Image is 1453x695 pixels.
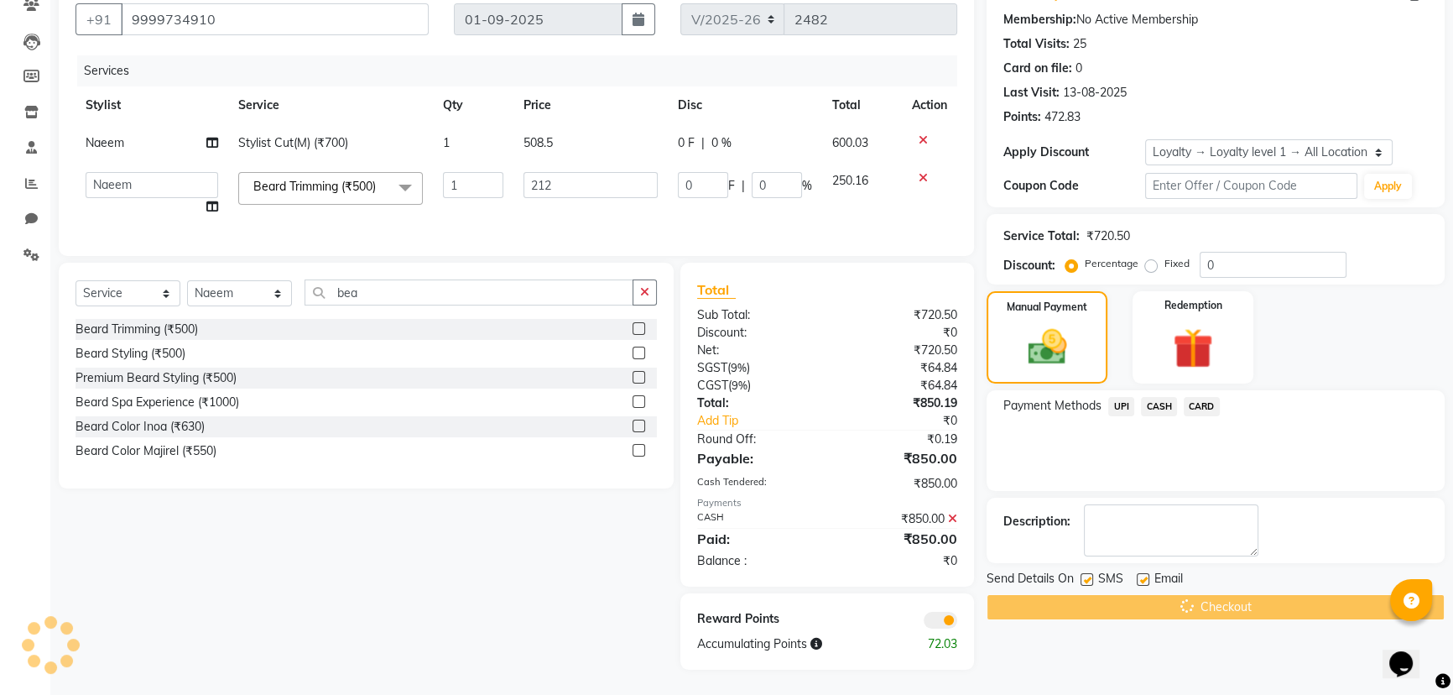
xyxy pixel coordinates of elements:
[1063,84,1127,102] div: 13-08-2025
[76,3,122,35] button: +91
[697,378,728,393] span: CGST
[1003,11,1076,29] div: Membership:
[1003,108,1041,126] div: Points:
[1044,108,1081,126] div: 472.83
[685,342,827,359] div: Net:
[1003,144,1145,161] div: Apply Discount
[701,134,705,152] span: |
[827,377,970,395] div: ₹64.84
[76,394,239,411] div: Beard Spa Experience (₹1000)
[685,510,827,528] div: CASH
[678,134,695,152] span: 0 F
[827,324,970,342] div: ₹0
[1003,227,1080,245] div: Service Total:
[121,3,429,35] input: Search by Name/Mobile/Email/Code
[685,359,827,377] div: ( )
[827,529,970,549] div: ₹850.00
[1016,325,1079,369] img: _cash.svg
[523,135,553,150] span: 508.5
[1003,60,1072,77] div: Card on file:
[76,369,237,387] div: Premium Beard Styling (₹500)
[827,431,970,448] div: ₹0.19
[731,361,747,374] span: 9%
[685,552,827,570] div: Balance :
[77,55,970,86] div: Services
[822,86,902,124] th: Total
[1007,300,1087,315] label: Manual Payment
[376,179,383,194] a: x
[728,177,735,195] span: F
[1003,11,1428,29] div: No Active Membership
[1003,397,1101,415] span: Payment Methods
[1383,628,1436,678] iframe: chat widget
[685,412,851,430] a: Add Tip
[228,86,433,124] th: Service
[685,475,827,493] div: Cash Tendered:
[1154,570,1183,591] span: Email
[685,529,827,549] div: Paid:
[827,359,970,377] div: ₹64.84
[1003,513,1070,530] div: Description:
[827,306,970,324] div: ₹720.50
[238,135,348,150] span: Stylist Cut(M) (₹700)
[1003,257,1055,274] div: Discount:
[513,86,668,124] th: Price
[1003,84,1060,102] div: Last Visit:
[987,570,1074,591] span: Send Details On
[685,377,827,395] div: ( )
[851,412,970,430] div: ₹0
[1003,35,1070,53] div: Total Visits:
[827,448,970,468] div: ₹850.00
[1184,397,1220,416] span: CARD
[832,135,868,150] span: 600.03
[1073,35,1086,53] div: 25
[685,448,827,468] div: Payable:
[1164,256,1190,271] label: Fixed
[827,510,970,528] div: ₹850.00
[433,86,513,124] th: Qty
[685,635,899,653] div: Accumulating Points
[697,281,736,299] span: Total
[76,442,216,460] div: Beard Color Majirel (₹550)
[1086,227,1130,245] div: ₹720.50
[1108,397,1134,416] span: UPI
[827,552,970,570] div: ₹0
[898,635,970,653] div: 72.03
[1075,60,1082,77] div: 0
[711,134,732,152] span: 0 %
[685,306,827,324] div: Sub Total:
[253,179,376,194] span: Beard Trimming (₹500)
[76,321,198,338] div: Beard Trimming (₹500)
[76,418,205,436] div: Beard Color Inoa (₹630)
[76,345,185,363] div: Beard Styling (₹500)
[1364,174,1412,199] button: Apply
[685,610,827,629] div: Reward Points
[685,395,827,412] div: Total:
[832,173,868,188] span: 250.16
[76,86,228,124] th: Stylist
[685,431,827,448] div: Round Off:
[742,177,745,195] span: |
[443,135,450,150] span: 1
[902,86,957,124] th: Action
[1098,570,1123,591] span: SMS
[1164,298,1222,313] label: Redemption
[305,280,633,306] input: Search or Scan
[1141,397,1177,416] span: CASH
[827,475,970,493] div: ₹850.00
[685,324,827,342] div: Discount:
[668,86,822,124] th: Disc
[697,360,727,375] span: SGST
[1085,256,1138,271] label: Percentage
[86,135,124,150] span: Naeem
[697,496,958,510] div: Payments
[827,395,970,412] div: ₹850.19
[802,177,812,195] span: %
[827,342,970,359] div: ₹720.50
[732,379,747,392] span: 9%
[1160,323,1226,374] img: _gift.svg
[1003,177,1145,195] div: Coupon Code
[1145,173,1357,199] input: Enter Offer / Coupon Code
